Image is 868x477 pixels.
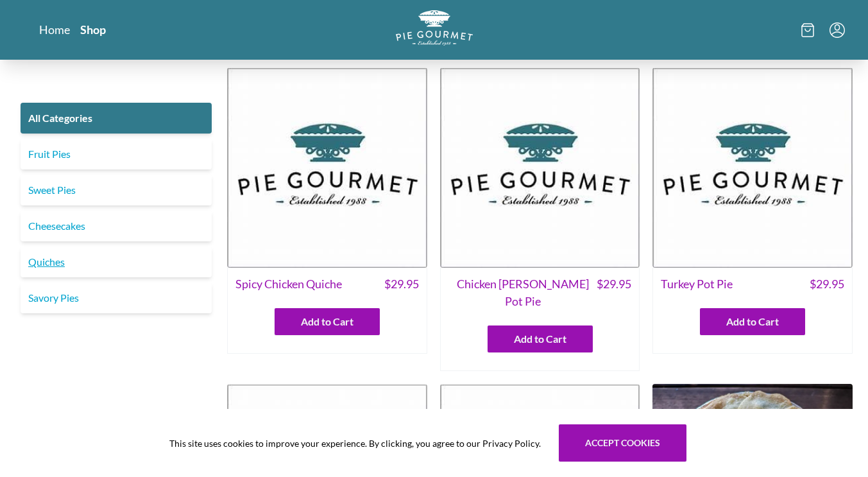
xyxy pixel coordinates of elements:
button: Add to Cart [275,308,380,335]
button: Add to Cart [700,308,805,335]
a: Shop [80,22,106,37]
span: Add to Cart [301,314,353,329]
span: Add to Cart [726,314,779,329]
a: Sweet Pies [21,175,212,205]
button: Menu [830,22,845,38]
a: Savory Pies [21,282,212,313]
button: Accept cookies [559,424,686,462]
img: Turkey Pot Pie [652,67,853,268]
span: Add to Cart [514,331,566,347]
span: Spicy Chicken Quiche [235,275,342,293]
img: logo [396,10,473,46]
span: $ 29.95 [597,275,631,310]
span: Chicken [PERSON_NAME] Pot Pie [448,275,597,310]
a: Home [39,22,70,37]
button: Add to Cart [488,325,593,352]
span: This site uses cookies to improve your experience. By clicking, you agree to our Privacy Policy. [169,437,541,450]
img: Chicken Curry Pot Pie [440,67,640,268]
span: $ 29.95 [384,275,419,293]
a: All Categories [21,103,212,134]
a: Logo [396,10,473,49]
span: Turkey Pot Pie [661,275,733,293]
a: Quiches [21,247,212,277]
span: $ 29.95 [810,275,844,293]
img: Spicy Chicken Quiche [227,67,427,268]
a: Fruit Pies [21,139,212,169]
a: Cheesecakes [21,211,212,241]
